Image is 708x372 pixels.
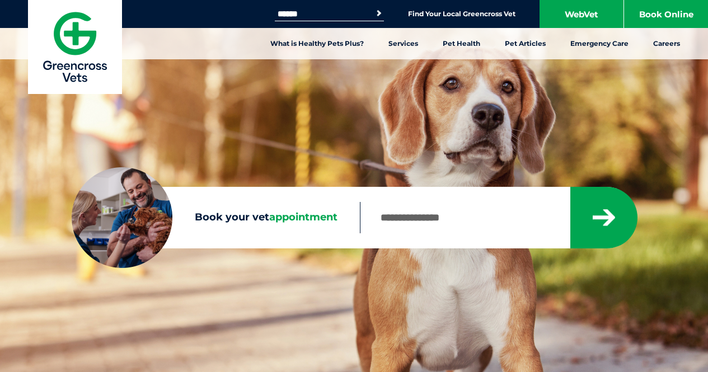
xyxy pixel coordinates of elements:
[493,28,558,59] a: Pet Articles
[269,211,337,223] span: appointment
[373,8,385,19] button: Search
[408,10,515,18] a: Find Your Local Greencross Vet
[641,28,692,59] a: Careers
[72,209,360,226] label: Book your vet
[376,28,430,59] a: Services
[558,28,641,59] a: Emergency Care
[430,28,493,59] a: Pet Health
[258,28,376,59] a: What is Healthy Pets Plus?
